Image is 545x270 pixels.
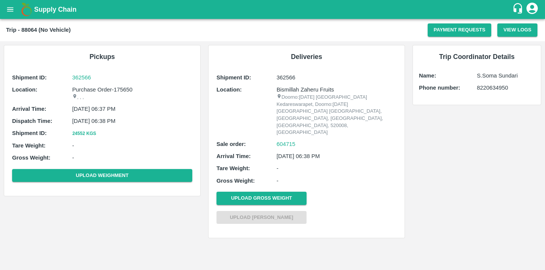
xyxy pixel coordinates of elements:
[277,140,296,148] a: 604715
[72,105,192,113] p: [DATE] 06:37 PM
[277,152,397,160] p: [DATE] 06:38 PM
[72,154,192,162] p: -
[2,1,19,18] button: open drawer
[12,130,47,136] b: Shipment ID:
[6,27,71,33] b: Trip - 88064 (No Vehicle)
[428,23,492,37] button: Payment Requests
[477,84,535,92] p: 8220634950
[277,94,397,136] p: Doorno:[DATE] [GEOGRAPHIC_DATA] Kedareswarapet, Doorno:[DATE] [GEOGRAPHIC_DATA] [GEOGRAPHIC_DATA]...
[216,87,242,93] b: Location:
[34,4,512,15] a: Supply Chain
[419,73,436,79] b: Name:
[277,73,397,82] p: 362566
[512,3,525,16] div: customer-support
[12,118,52,124] b: Dispatch Time:
[497,23,537,37] button: View Logs
[477,71,535,80] p: S.Soma Sundari
[72,85,192,94] p: Purchase Order-175650
[277,164,397,172] p: -
[72,141,192,150] p: -
[10,51,194,62] h6: Pickups
[277,177,397,185] p: -
[12,106,46,112] b: Arrival Time:
[216,74,251,81] b: Shipment ID:
[12,87,37,93] b: Location:
[12,169,192,182] button: Upload Weighment
[277,85,397,94] p: Bismillah Zaheru Fruits
[72,130,97,138] button: 24552 Kgs
[12,155,50,161] b: Gross Weight:
[216,165,250,171] b: Tare Weight:
[34,6,76,13] b: Supply Chain
[216,141,246,147] b: Sale order:
[72,117,192,125] p: [DATE] 06:38 PM
[216,153,251,159] b: Arrival Time:
[19,2,34,17] img: logo
[216,192,307,205] button: Upload Gross Weight
[12,143,46,149] b: Tare Weight:
[12,74,47,81] b: Shipment ID:
[216,178,255,184] b: Gross Weight:
[72,73,192,82] a: 362566
[215,51,399,62] h6: Deliveries
[419,85,460,91] b: Phone number:
[72,94,192,101] p: , , ,
[419,51,535,62] h6: Trip Coordinator Details
[525,2,539,17] div: account of current user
